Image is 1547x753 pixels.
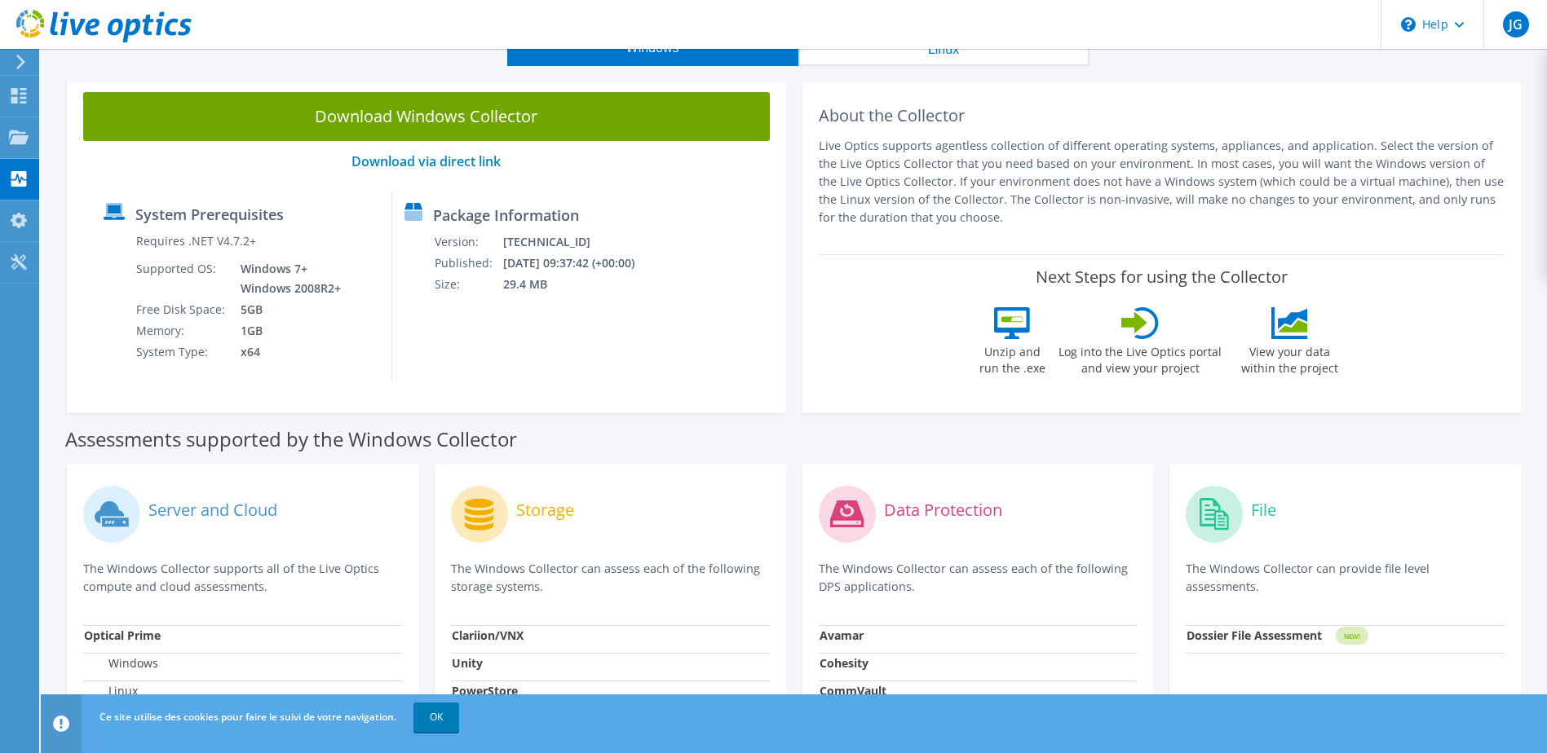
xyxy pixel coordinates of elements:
p: The Windows Collector can provide file level assessments. [1186,560,1505,596]
p: Live Optics supports agentless collection of different operating systems, appliances, and applica... [819,137,1505,227]
td: System Type: [135,341,228,363]
p: The Windows Collector supports all of the Live Optics compute and cloud assessments. [83,560,402,596]
label: Windows [84,655,158,672]
strong: Avamar [820,627,864,643]
label: Log into the Live Optics portal and view your project [1058,339,1222,376]
strong: CommVault [820,683,886,698]
p: The Windows Collector can assess each of the following storage systems. [451,560,770,596]
td: 1GB [228,320,344,341]
label: View your data within the project [1231,339,1348,376]
label: Server and Cloud [148,502,277,518]
strong: Dossier File Assessment [1187,627,1322,643]
label: Assessments supported by the Windows Collector [65,431,517,447]
h2: About the Collector [819,106,1505,125]
label: Requires .NET V4.7.2+ [136,233,256,249]
p: The Windows Collector can assess each of the following DPS applications. [819,560,1138,596]
td: [TECHNICAL_ID] [502,231,656,253]
a: Download via direct link [351,152,501,170]
tspan: NEW! [1344,632,1360,641]
label: Next Steps for using the Collector [1036,267,1288,287]
td: Memory: [135,320,228,341]
td: Free Disk Space: [135,299,228,320]
label: Linux [84,683,138,699]
a: OK [413,702,459,732]
label: Storage [516,502,574,518]
td: [DATE] 09:37:42 (+00:00) [502,253,656,274]
strong: Clariion/VNX [452,627,524,643]
label: File [1251,502,1276,518]
span: Ce site utilise des cookies pour faire le suivi de votre navigation. [99,710,396,724]
label: System Prerequisites [135,206,284,222]
label: Data Protection [884,502,1002,518]
strong: Unity [452,655,483,671]
label: Package Information [433,207,579,223]
td: x64 [228,341,344,363]
td: Size: [434,274,502,295]
td: 29.4 MB [502,274,656,295]
strong: Cohesity [820,655,869,671]
span: JG [1503,11,1529,37]
td: Supported OS: [135,258,228,299]
svg: \n [1401,17,1416,32]
a: Download Windows Collector [83,92,770,141]
strong: PowerStore [452,683,518,698]
td: Published: [434,253,502,274]
td: Windows 7+ Windows 2008R2+ [228,258,344,299]
label: Unzip and run the .exe [975,339,1050,376]
strong: Optical Prime [84,627,161,643]
td: Version: [434,231,502,253]
td: 5GB [228,299,344,320]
